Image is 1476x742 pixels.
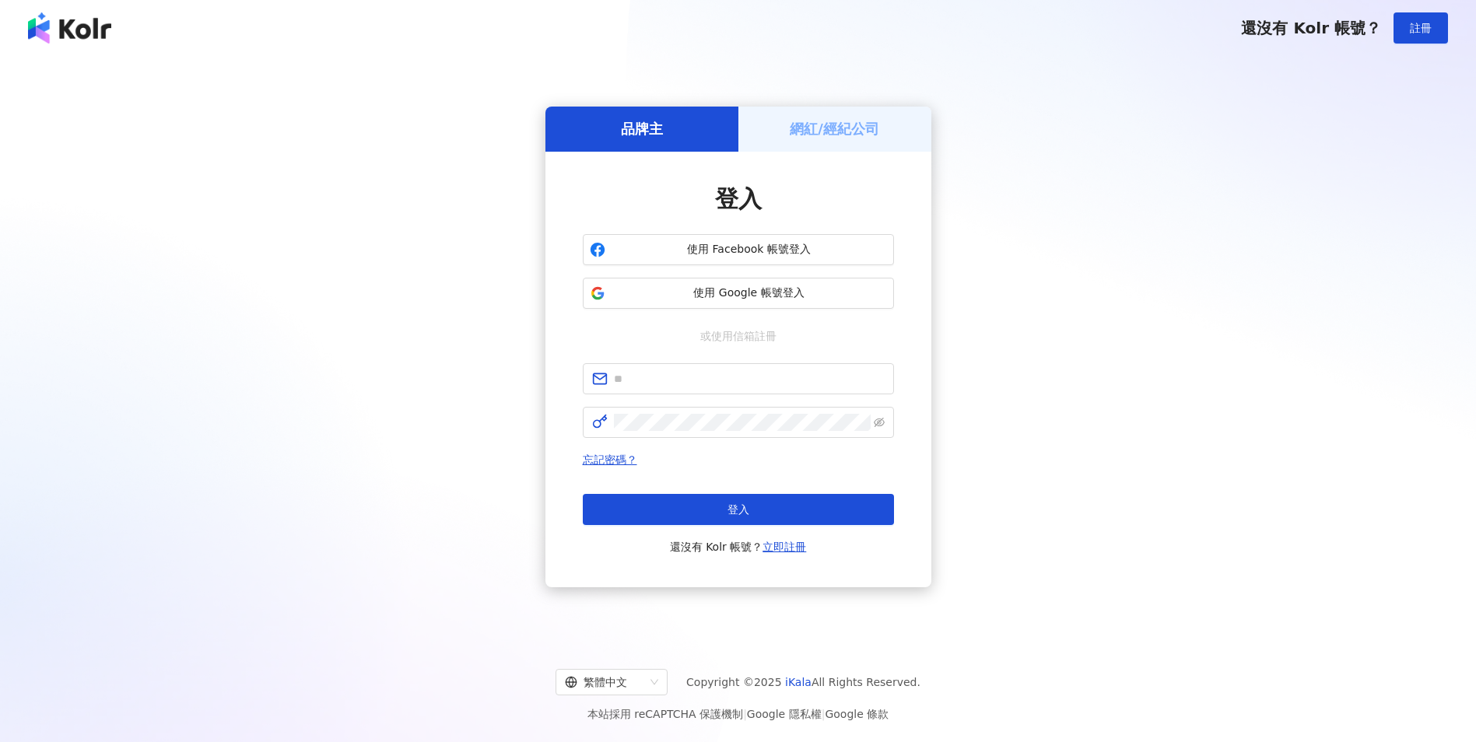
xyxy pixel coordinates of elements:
[621,119,663,138] h5: 品牌主
[565,670,644,695] div: 繁體中文
[612,242,887,257] span: 使用 Facebook 帳號登入
[825,708,889,720] a: Google 條款
[715,185,762,212] span: 登入
[790,119,879,138] h5: 網紅/經紀公司
[727,503,749,516] span: 登入
[1394,12,1448,44] button: 註冊
[686,673,920,691] span: Copyright © 2025 All Rights Reserved.
[763,541,806,553] a: 立即註冊
[583,234,894,265] button: 使用 Facebook 帳號登入
[1241,19,1381,37] span: 還沒有 Kolr 帳號？
[612,285,887,301] span: 使用 Google 帳號登入
[747,708,822,720] a: Google 隱私權
[583,453,637,466] a: 忘記密碼？
[28,12,111,44] img: logo
[743,708,747,720] span: |
[583,494,894,525] button: 登入
[670,537,807,556] span: 還沒有 Kolr 帳號？
[1410,22,1432,34] span: 註冊
[874,417,885,428] span: eye-invisible
[583,278,894,309] button: 使用 Google 帳號登入
[587,705,889,723] span: 本站採用 reCAPTCHA 保護機制
[785,676,812,688] a: iKala
[822,708,826,720] span: |
[689,327,787,345] span: 或使用信箱註冊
